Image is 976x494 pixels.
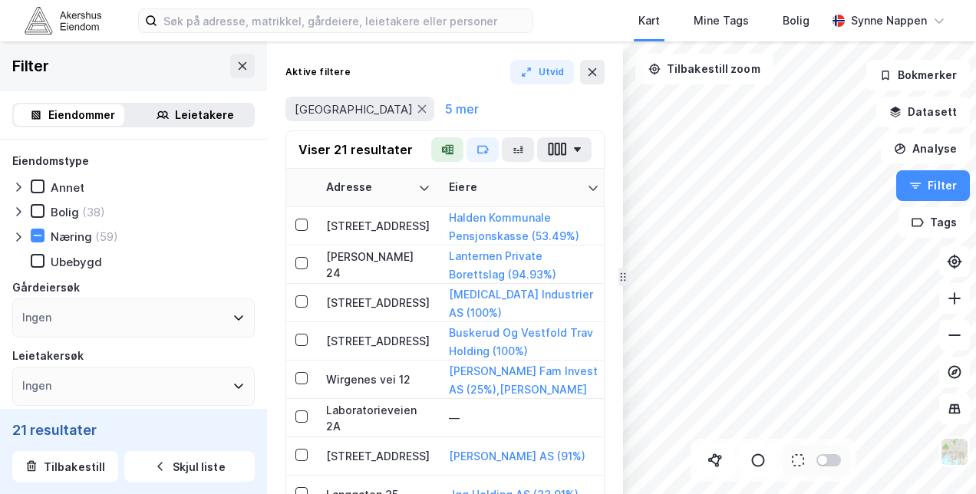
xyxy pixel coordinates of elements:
[899,420,976,494] iframe: Chat Widget
[157,9,533,32] input: Søk på adresse, matrikkel, gårdeiere, leietakere eller personer
[694,12,749,30] div: Mine Tags
[899,420,976,494] div: Kontrollprogram for chat
[638,12,660,30] div: Kart
[851,12,927,30] div: Synne Nappen
[25,7,101,34] img: akershus-eiendom-logo.9091f326c980b4bce74ccdd9f866810c.svg
[783,12,809,30] div: Bolig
